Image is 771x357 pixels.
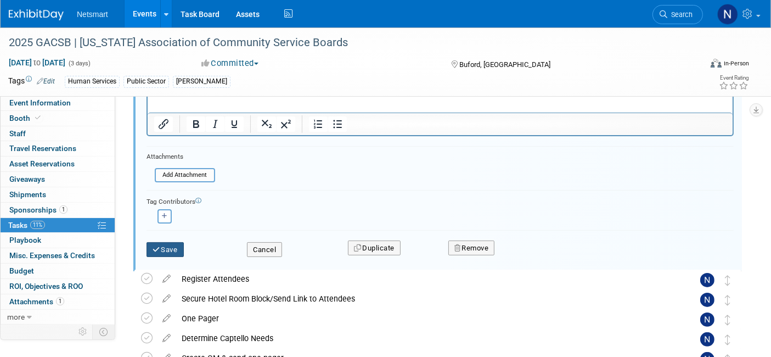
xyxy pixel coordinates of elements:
div: 2025 GACSB | [US_STATE] Association of Community Service Boards [5,33,686,53]
a: ROI, Objectives & ROO [1,279,115,294]
div: Human Services [65,76,120,87]
div: In-Person [723,59,749,68]
span: Tasks [8,221,45,230]
i: Move task [725,334,730,345]
div: Tag Contributors [147,195,734,207]
span: Netsmart [77,10,108,19]
button: Save [147,242,184,258]
div: One Pager [176,309,678,328]
button: Underline [225,116,244,132]
img: Nina Finn [700,313,714,327]
span: Attachments [9,297,64,306]
div: [PERSON_NAME] [173,76,230,87]
button: Superscript [277,116,295,132]
button: Duplicate [348,241,401,256]
div: Determine Captello Needs [176,329,678,348]
span: Playbook [9,236,41,244]
button: Italic [206,116,224,132]
span: Staff [9,129,26,138]
img: Nina Finn [717,4,738,25]
span: to [32,58,42,67]
a: more [1,310,115,325]
div: Secure Hotel Room Block/Send Link to Attendees [176,289,678,308]
button: Remove [448,241,495,256]
a: Playbook [1,233,115,248]
a: Tasks11% [1,218,115,233]
div: Public Sector [123,76,169,87]
td: Toggle Event Tabs [93,325,115,339]
a: Search [652,5,703,24]
i: Move task [725,275,730,286]
a: Edit [37,77,55,85]
img: Nina Finn [700,273,714,287]
img: Nina Finn [700,293,714,307]
i: Booth reservation complete [35,115,41,121]
div: Register Attendees [176,270,678,288]
div: Event Format [639,57,749,74]
a: Event Information [1,96,115,110]
a: Budget [1,264,115,278]
span: Budget [9,266,34,275]
a: Asset Reservations [1,157,115,171]
span: Buford, [GEOGRAPHIC_DATA] [459,60,550,69]
button: Subscript [257,116,276,132]
button: Bullet list [328,116,347,132]
span: 11% [30,221,45,229]
img: Format-Inperson.png [711,59,722,68]
span: more [7,313,25,321]
td: Tags [8,75,55,88]
div: Attachments [147,152,215,161]
span: Sponsorships [9,205,67,214]
a: Booth [1,111,115,126]
button: Insert/edit link [154,116,173,132]
span: Shipments [9,190,46,199]
a: Attachments1 [1,294,115,309]
span: ROI, Objectives & ROO [9,282,83,291]
a: Giveaways [1,172,115,187]
button: Committed [198,58,263,69]
span: Misc. Expenses & Credits [9,251,95,260]
a: Sponsorships1 [1,203,115,217]
a: Misc. Expenses & Credits [1,248,115,263]
button: Cancel [247,242,282,258]
div: Event Rating [719,75,749,81]
a: Staff [1,126,115,141]
span: [DATE] [DATE] [8,58,66,68]
span: 1 [59,205,67,214]
td: Personalize Event Tab Strip [74,325,93,339]
span: Booth [9,114,43,122]
a: edit [157,314,176,323]
button: Bold [187,116,205,132]
img: ExhibitDay [9,9,64,20]
a: Shipments [1,187,115,202]
iframe: Rich Text Area [148,82,733,113]
button: Numbered list [309,116,328,132]
a: edit [157,274,176,284]
span: Asset Reservations [9,159,75,168]
a: edit [157,294,176,304]
span: 1 [56,297,64,305]
i: Move task [725,315,730,325]
span: Event Information [9,98,71,107]
span: (3 days) [67,60,91,67]
a: edit [157,333,176,343]
a: Travel Reservations [1,141,115,156]
img: Nina Finn [700,332,714,347]
i: Move task [725,295,730,305]
span: Giveaways [9,175,45,183]
span: Travel Reservations [9,144,76,153]
span: Search [667,10,693,19]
